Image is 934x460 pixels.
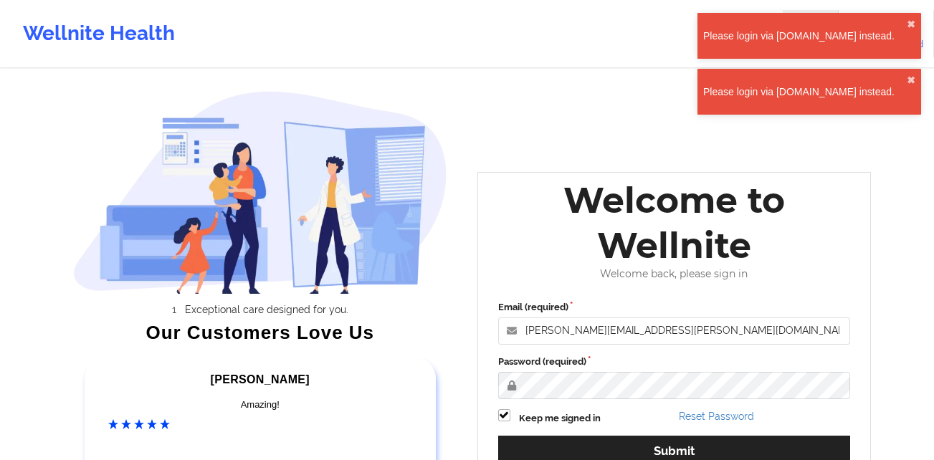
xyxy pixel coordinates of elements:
button: close [907,75,915,86]
input: Email address [498,317,851,345]
div: Our Customers Love Us [73,325,447,340]
div: Welcome to Wellnite [488,178,861,268]
label: Email (required) [498,300,851,315]
img: wellnite-auth-hero_200.c722682e.png [73,90,447,294]
label: Keep me signed in [519,411,601,426]
label: Password (required) [498,355,851,369]
a: Reset Password [679,411,754,422]
span: [PERSON_NAME] [211,373,310,385]
div: Please login via [DOMAIN_NAME] instead. [703,85,907,99]
div: Welcome back, please sign in [488,268,861,280]
button: close [907,19,915,30]
li: Exceptional care designed for you. [86,304,447,315]
div: Please login via [DOMAIN_NAME] instead. [703,29,907,43]
div: Amazing! [108,398,412,412]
